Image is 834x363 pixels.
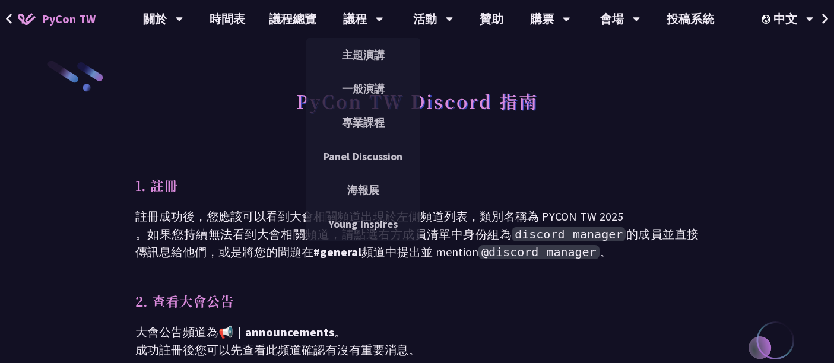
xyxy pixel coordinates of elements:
[512,227,626,241] span: discord manager
[135,208,699,261] p: 註冊成功後，您應該可以看到大會相關頻道出現於左側頻道列表，類別名稱為 PYCON TW 2025 。如果您持續無法看到大會相關頻道，請點選右方成員清單中身份組為 的成員並直接傳訊息給他們，或是將...
[306,142,420,170] a: Panel Discussion
[218,324,334,339] span: 📢｜announcements
[18,13,36,25] img: Home icon of PyCon TW 2025
[306,109,420,136] a: 專業課程
[6,4,107,34] a: PyCon TW
[135,291,699,311] p: 2. 查看大會公告
[306,176,420,204] a: 海報展
[762,15,773,24] img: Locale Icon
[135,323,699,359] p: 大會公告頻道為 。 成功註冊後您可以先查看此頻道確認有沒有重要消息。
[313,244,361,259] span: #general
[306,41,420,69] a: 主題演講
[306,210,420,238] a: Young Inspires
[42,10,96,28] span: PyCon TW
[478,245,600,259] span: @discord manager
[296,83,538,119] h1: PyCon TW Discord 指南
[306,75,420,103] a: 一般演講
[135,175,699,196] p: 1. 註冊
